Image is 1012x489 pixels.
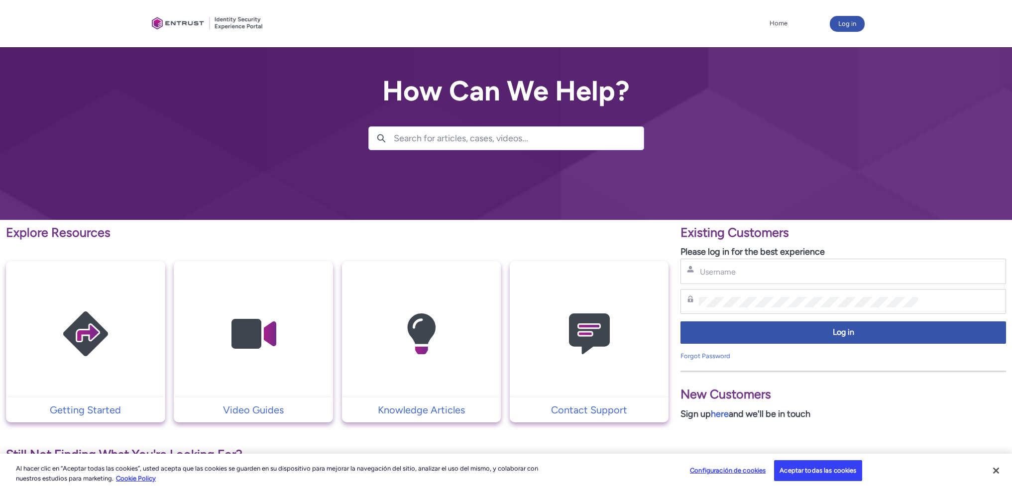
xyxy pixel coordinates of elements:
[6,445,669,464] p: Still Not Finding What You're Looking For?
[680,407,1006,421] p: Sign up and we'll be in touch
[174,402,333,417] a: Video Guides
[6,402,165,417] a: Getting Started
[347,402,496,417] p: Knowledge Articles
[342,402,501,417] a: Knowledge Articles
[6,223,669,242] p: Explore Resources
[179,402,328,417] p: Video Guides
[767,16,790,31] a: Home
[699,267,917,277] input: Username
[830,16,865,32] button: Log in
[680,223,1006,242] p: Existing Customers
[680,385,1006,404] p: New Customers
[368,76,644,106] h2: How Can We Help?
[394,127,644,150] input: Search for articles, cases, videos...
[985,460,1007,482] button: Cerrar
[16,464,557,483] div: Al hacer clic en “Aceptar todas las cookies”, usted acepta que las cookies se guarden en su dispo...
[542,281,637,388] img: Contact Support
[711,408,729,419] a: here
[515,402,664,417] p: Contact Support
[374,281,468,388] img: Knowledge Articles
[680,321,1006,344] button: Log in
[510,402,669,417] a: Contact Support
[774,460,862,481] button: Aceptar todas las cookies
[690,461,766,481] button: Configuración de cookies
[680,352,730,360] a: Forgot Password
[369,127,394,150] button: Search
[116,475,156,482] a: Más información sobre su privacidad, se abre en una nueva pestaña
[687,327,1000,338] span: Log in
[206,281,301,388] img: Video Guides
[11,402,160,417] p: Getting Started
[680,245,1006,259] p: Please log in for the best experience
[38,281,133,388] img: Getting Started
